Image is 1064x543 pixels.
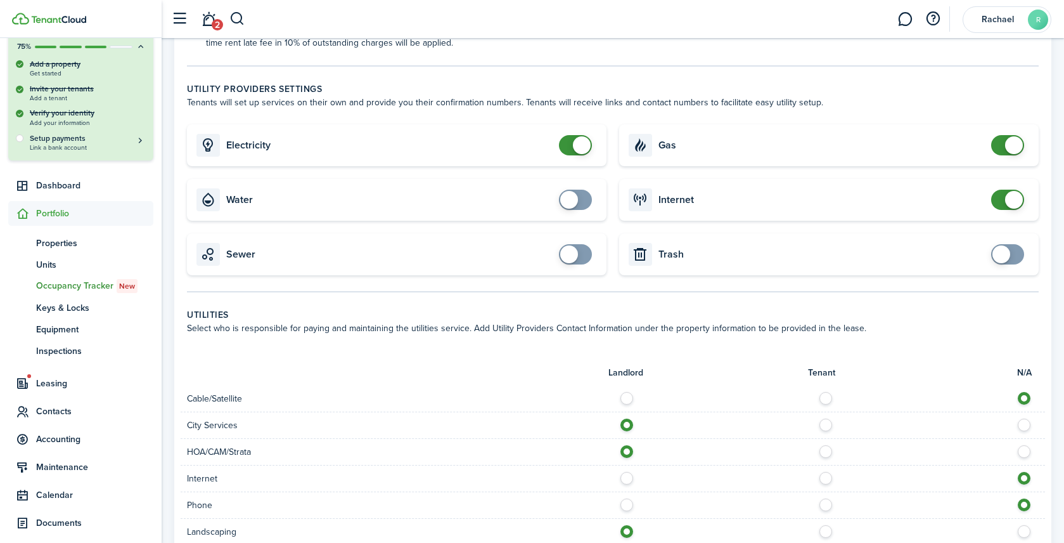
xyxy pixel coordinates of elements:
[181,392,613,405] div: Cable/Satellite
[181,525,613,539] div: Landscaping
[36,258,153,271] span: Units
[8,318,153,340] a: Equipment
[36,237,153,250] span: Properties
[31,16,86,23] img: TenantCloud
[658,140,985,151] card-title: Gas
[181,445,613,459] div: HOA/CAM/Strata
[12,13,29,25] img: TenantCloud
[36,179,153,192] span: Dashboard
[187,96,1039,109] wizard-step-header-description: Tenants will set up services on their own and provide you their confirmation numbers. Tenants wil...
[8,254,153,275] a: Units
[212,19,223,30] span: 2
[36,323,153,336] span: Equipment
[658,249,985,260] card-title: Trash
[658,194,985,206] card-title: Internet
[36,516,153,530] span: Documents
[36,405,153,418] span: Contacts
[8,173,153,198] a: Dashboard
[226,140,553,151] card-title: Electricity
[36,207,153,220] span: Portfolio
[30,133,146,144] h5: Setup payments
[16,41,32,52] p: 75%
[226,194,553,206] card-title: Water
[8,58,153,160] div: Finish Account Setup75%
[922,8,944,30] button: Open resource center
[196,3,221,36] a: Notifications
[36,433,153,446] span: Accounting
[8,340,153,362] a: Inspections
[36,461,153,474] span: Maintenance
[181,499,613,512] div: Phone
[972,15,1023,24] span: Rachael
[1028,10,1048,30] avatar-text: R
[36,344,153,358] span: Inspections
[181,419,613,432] div: City Services
[8,297,153,318] a: Keys & Locks
[119,280,135,292] span: New
[808,366,835,379] span: Tenant
[36,301,153,315] span: Keys & Locks
[8,275,153,297] a: Occupancy TrackerNew
[229,8,245,30] button: Search
[1017,366,1032,379] span: N/A
[181,472,613,485] div: Internet
[893,3,917,36] a: Messaging
[36,377,153,390] span: Leasing
[167,7,191,31] button: Open sidebar
[30,144,146,151] span: Link a bank account
[30,133,146,151] a: Setup paymentsLink a bank account
[187,322,1039,335] wizard-step-header-description: Select who is responsible for paying and maintaining the utilities service. Add Utility Providers...
[8,232,153,254] a: Properties
[187,82,1039,96] wizard-step-header-title: Utility providers settings
[187,308,1039,322] wizard-step-header-title: Utilities
[608,366,643,379] span: Landlord
[36,279,153,293] span: Occupancy Tracker
[226,249,553,260] card-title: Sewer
[36,488,153,502] span: Calendar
